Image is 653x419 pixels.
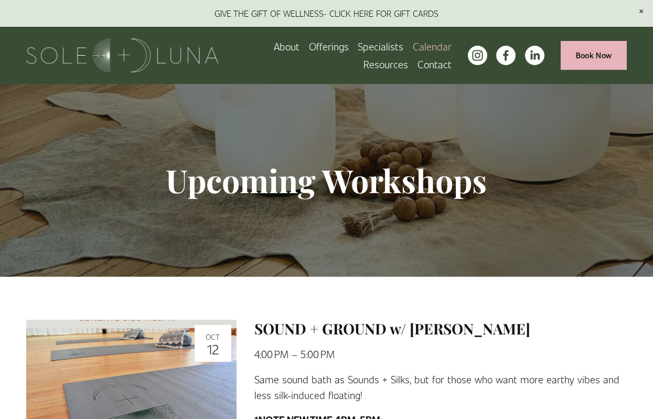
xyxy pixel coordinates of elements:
[363,55,408,73] a: folder dropdown
[309,38,349,54] span: Offerings
[274,37,299,55] a: About
[561,41,627,70] a: Book Now
[26,38,219,72] img: Sole + Luna
[468,46,487,65] a: instagram-unauth
[198,342,228,355] div: 12
[254,348,288,360] time: 4:00 PM
[254,371,627,403] p: Same sound bath as Sounds + Silks, but for those who want more earthy vibes and less silk-induced...
[413,37,452,55] a: Calendar
[418,55,452,73] a: Contact
[101,161,552,200] h1: Upcoming Workshops
[254,319,530,338] a: SOUND + GROUND w/ [PERSON_NAME]
[198,333,228,340] div: Oct
[496,46,516,65] a: facebook-unauth
[358,37,403,55] a: Specialists
[309,37,349,55] a: folder dropdown
[363,56,408,72] span: Resources
[525,46,544,65] a: LinkedIn
[301,348,335,360] time: 5:00 PM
